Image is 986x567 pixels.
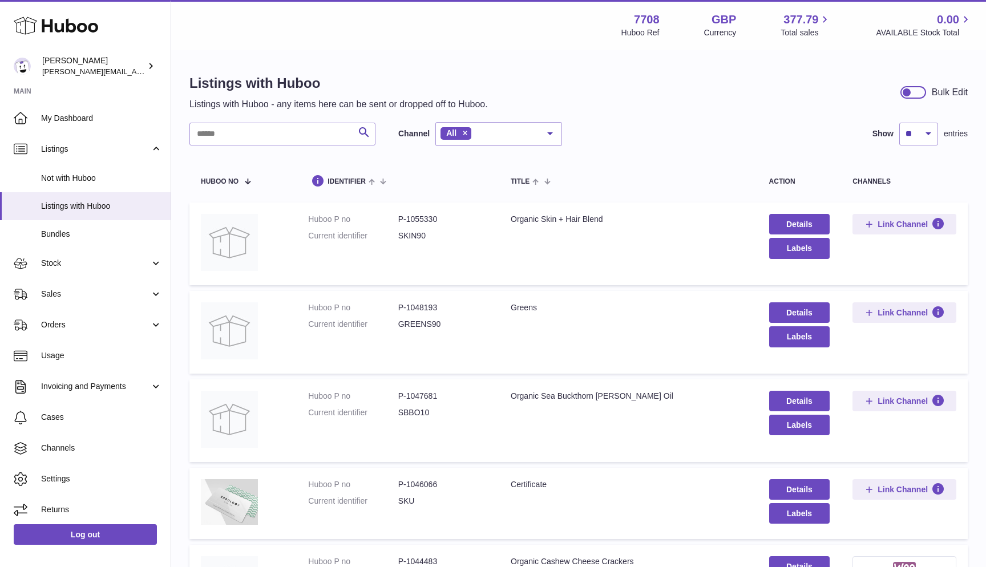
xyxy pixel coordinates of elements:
[932,86,968,99] div: Bulk Edit
[308,556,398,567] dt: Huboo P no
[769,479,830,500] a: Details
[398,319,488,330] dd: GREENS90
[398,214,488,225] dd: P-1055330
[852,391,956,411] button: Link Channel
[41,319,150,330] span: Orders
[769,415,830,435] button: Labels
[41,443,162,453] span: Channels
[201,302,258,359] img: Greens
[769,238,830,258] button: Labels
[328,178,366,185] span: identifier
[398,407,488,418] dd: SBBO10
[634,12,660,27] strong: 7708
[42,55,145,77] div: [PERSON_NAME]
[878,219,928,229] span: Link Channel
[872,128,894,139] label: Show
[781,27,831,38] span: Total sales
[621,27,660,38] div: Huboo Ref
[769,214,830,234] a: Details
[876,27,972,38] span: AVAILABLE Stock Total
[41,201,162,212] span: Listings with Huboo
[41,381,150,392] span: Invoicing and Payments
[398,556,488,567] dd: P-1044483
[511,391,746,402] div: Organic Sea Buckthorn [PERSON_NAME] Oil
[308,407,398,418] dt: Current identifier
[511,479,746,490] div: Certificate
[876,12,972,38] a: 0.00 AVAILABLE Stock Total
[308,319,398,330] dt: Current identifier
[878,396,928,406] span: Link Channel
[41,504,162,515] span: Returns
[41,473,162,484] span: Settings
[398,496,488,507] dd: SKU
[511,556,746,567] div: Organic Cashew Cheese Crackers
[712,12,736,27] strong: GBP
[201,214,258,271] img: Organic Skin + Hair Blend
[878,484,928,495] span: Link Channel
[398,302,488,313] dd: P-1048193
[781,12,831,38] a: 377.79 Total sales
[201,479,258,525] img: Certificate
[852,479,956,500] button: Link Channel
[878,307,928,318] span: Link Channel
[511,214,746,225] div: Organic Skin + Hair Blend
[14,524,157,545] a: Log out
[189,74,488,92] h1: Listings with Huboo
[398,128,430,139] label: Channel
[308,391,398,402] dt: Huboo P no
[41,289,150,299] span: Sales
[41,412,162,423] span: Cases
[852,302,956,323] button: Link Channel
[189,98,488,111] p: Listings with Huboo - any items here can be sent or dropped off to Huboo.
[704,27,737,38] div: Currency
[769,302,830,323] a: Details
[769,391,830,411] a: Details
[41,173,162,184] span: Not with Huboo
[308,214,398,225] dt: Huboo P no
[201,178,239,185] span: Huboo no
[852,178,956,185] div: channels
[41,229,162,240] span: Bundles
[769,326,830,347] button: Labels
[511,302,746,313] div: Greens
[308,479,398,490] dt: Huboo P no
[944,128,968,139] span: entries
[308,230,398,241] dt: Current identifier
[511,178,530,185] span: title
[783,12,818,27] span: 377.79
[41,258,150,269] span: Stock
[308,302,398,313] dt: Huboo P no
[308,496,398,507] dt: Current identifier
[398,230,488,241] dd: SKIN90
[398,479,488,490] dd: P-1046066
[14,58,31,75] img: victor@erbology.co
[852,214,956,234] button: Link Channel
[42,67,229,76] span: [PERSON_NAME][EMAIL_ADDRESS][DOMAIN_NAME]
[41,113,162,124] span: My Dashboard
[769,178,830,185] div: action
[937,12,959,27] span: 0.00
[201,391,258,448] img: Organic Sea Buckthorn Berry Oil
[41,144,150,155] span: Listings
[769,503,830,524] button: Labels
[446,128,456,137] span: All
[41,350,162,361] span: Usage
[398,391,488,402] dd: P-1047681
